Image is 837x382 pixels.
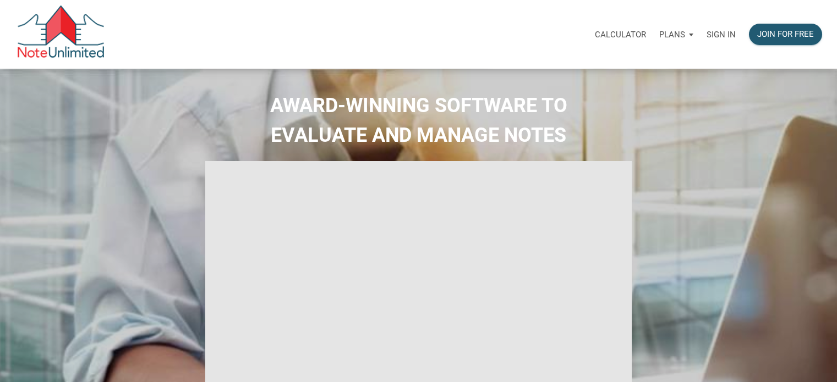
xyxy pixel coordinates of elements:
[700,17,742,52] a: Sign in
[742,17,829,52] a: Join for free
[659,30,685,40] p: Plans
[588,17,653,52] a: Calculator
[707,30,736,40] p: Sign in
[8,91,829,150] h2: AWARD-WINNING SOFTWARE TO EVALUATE AND MANAGE NOTES
[757,28,814,41] div: Join for free
[653,18,700,51] button: Plans
[653,17,700,52] a: Plans
[595,30,646,40] p: Calculator
[749,24,822,45] button: Join for free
